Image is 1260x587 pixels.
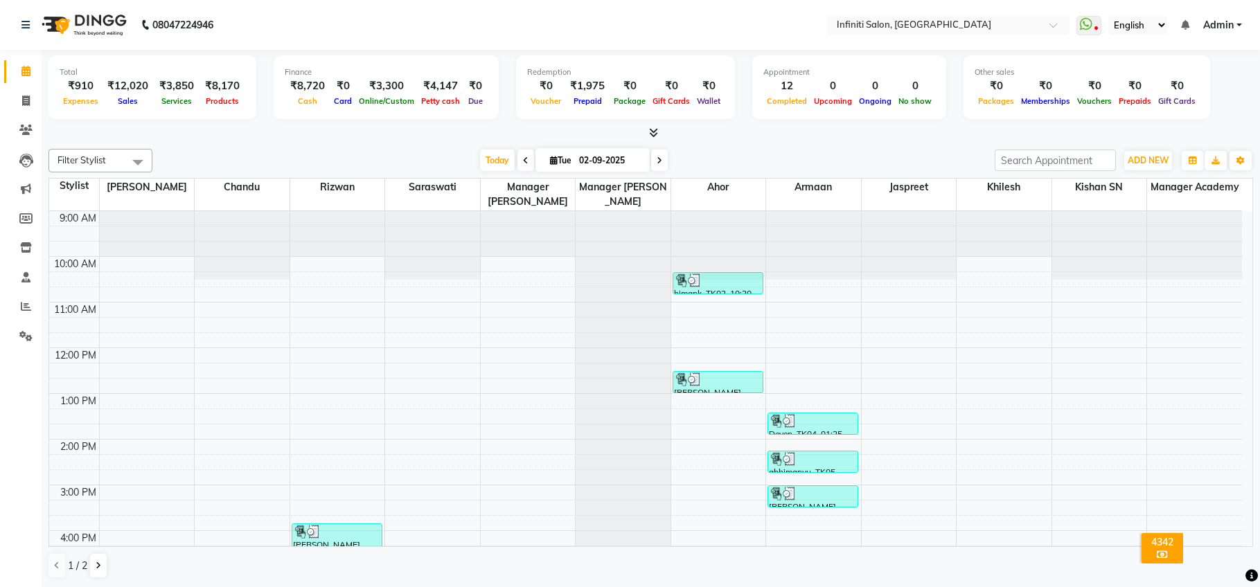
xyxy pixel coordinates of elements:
[1074,96,1115,106] span: Vouchers
[355,96,418,106] span: Online/Custom
[610,96,649,106] span: Package
[154,78,199,94] div: ₹3,850
[527,78,565,94] div: ₹0
[57,394,99,408] div: 1:00 PM
[693,78,724,94] div: ₹0
[673,372,763,392] div: [PERSON_NAME], TK03, 12:30 PM-01:00 PM, Creative Cut [DEMOGRAPHIC_DATA]
[68,559,87,573] span: 1 / 2
[57,531,99,545] div: 4:00 PM
[673,273,763,293] div: himank, TK02, 10:20 AM-10:50 AM, Beard Styling
[385,179,480,196] span: Saraswati
[290,179,385,196] span: Rizwan
[862,179,957,196] span: Jaspreet
[957,179,1052,196] span: Khilesh
[285,66,488,78] div: Finance
[202,96,242,106] span: Products
[527,66,724,78] div: Redemption
[49,179,99,193] div: Stylist
[1018,78,1074,94] div: ₹0
[35,6,130,44] img: logo
[1203,18,1234,33] span: Admin
[766,179,861,196] span: Armaan
[1074,78,1115,94] div: ₹0
[57,440,99,454] div: 2:00 PM
[100,179,195,196] span: [PERSON_NAME]
[152,6,213,44] b: 08047224946
[60,96,102,106] span: Expenses
[671,179,766,196] span: Ahor
[855,96,895,106] span: Ongoing
[527,96,565,106] span: Voucher
[1147,179,1242,196] span: Manager Academy
[57,485,99,500] div: 3:00 PM
[481,179,576,210] span: Manager [PERSON_NAME]
[975,96,1018,106] span: Packages
[480,150,515,171] span: Today
[285,78,330,94] div: ₹8,720
[855,78,895,94] div: 0
[895,78,935,94] div: 0
[995,150,1116,171] input: Search Appointment
[1155,96,1199,106] span: Gift Cards
[51,257,99,271] div: 10:00 AM
[114,96,141,106] span: Sales
[576,179,671,210] span: Manager [PERSON_NAME]
[763,66,935,78] div: Appointment
[975,66,1199,78] div: Other sales
[330,96,355,106] span: Card
[418,96,463,106] span: Petty cash
[1115,96,1155,106] span: Prepaids
[810,96,855,106] span: Upcoming
[292,524,382,556] div: [PERSON_NAME], TK07, 03:50 PM-04:35 PM, Luxuriant Caring Blow Dry (15 Mins)
[693,96,724,106] span: Wallet
[768,413,858,434] div: Deven, TK04, 01:25 PM-01:55 PM, Beard Styling
[463,78,488,94] div: ₹0
[1124,151,1172,170] button: ADD NEW
[418,78,463,94] div: ₹4,147
[895,96,935,106] span: No show
[1115,78,1155,94] div: ₹0
[51,302,99,317] div: 11:00 AM
[975,78,1018,94] div: ₹0
[57,154,106,165] span: Filter Stylist
[102,78,154,94] div: ₹12,020
[330,78,355,94] div: ₹0
[1052,179,1147,196] span: Kishan SN
[60,78,102,94] div: ₹910
[570,96,605,106] span: Prepaid
[1144,536,1180,548] div: 4342
[547,155,575,165] span: Tue
[195,179,290,196] span: Chandu
[575,150,644,171] input: 2025-09-02
[57,211,99,226] div: 9:00 AM
[158,96,195,106] span: Services
[294,96,321,106] span: Cash
[465,96,486,106] span: Due
[199,78,245,94] div: ₹8,170
[768,451,858,472] div: abhimanyu, TK05, 02:15 PM-02:45 PM, Beard Styling
[763,96,810,106] span: Completed
[649,78,693,94] div: ₹0
[355,78,418,94] div: ₹3,300
[1018,96,1074,106] span: Memberships
[1128,155,1169,165] span: ADD NEW
[763,78,810,94] div: 12
[649,96,693,106] span: Gift Cards
[610,78,649,94] div: ₹0
[52,348,99,363] div: 12:00 PM
[1155,78,1199,94] div: ₹0
[810,78,855,94] div: 0
[60,66,245,78] div: Total
[768,486,858,507] div: [PERSON_NAME], TK06, 03:00 PM-03:30 PM, [DEMOGRAPHIC_DATA] Hair Cut (without wash)
[565,78,610,94] div: ₹1,975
